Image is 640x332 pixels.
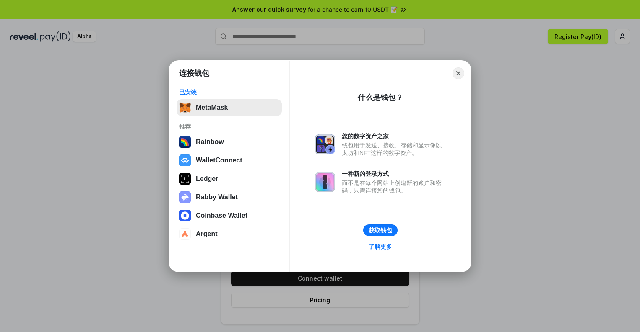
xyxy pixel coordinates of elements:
div: 您的数字资产之家 [342,132,446,140]
div: 已安装 [179,88,279,96]
button: Close [453,67,464,79]
img: svg+xml,%3Csvg%20xmlns%3D%22http%3A%2F%2Fwww.w3.org%2F2000%2Fsvg%22%20fill%3D%22none%22%20viewBox... [315,172,335,192]
img: svg+xml,%3Csvg%20fill%3D%22none%22%20height%3D%2233%22%20viewBox%3D%220%200%2035%2033%22%20width%... [179,102,191,113]
img: svg+xml,%3Csvg%20xmlns%3D%22http%3A%2F%2Fwww.w3.org%2F2000%2Fsvg%22%20fill%3D%22none%22%20viewBox... [315,134,335,154]
button: Rainbow [177,134,282,150]
button: Argent [177,226,282,242]
div: 什么是钱包？ [358,93,403,103]
div: 推荐 [179,123,279,130]
div: 钱包用于发送、接收、存储和显示像以太坊和NFT这样的数字资产。 [342,142,446,157]
div: 了解更多 [369,243,392,250]
div: MetaMask [196,104,228,111]
img: svg+xml,%3Csvg%20xmlns%3D%22http%3A%2F%2Fwww.w3.org%2F2000%2Fsvg%22%20width%3D%2228%22%20height%3... [179,173,191,185]
button: Ledger [177,170,282,187]
button: Rabby Wallet [177,189,282,206]
div: Rainbow [196,138,224,146]
div: Ledger [196,175,218,183]
a: 了解更多 [364,241,397,252]
h1: 连接钱包 [179,68,209,78]
img: svg+xml,%3Csvg%20xmlns%3D%22http%3A%2F%2Fwww.w3.org%2F2000%2Fsvg%22%20fill%3D%22none%22%20viewBox... [179,191,191,203]
div: 而不是在每个网站上创建新的账户和密码，只需连接您的钱包。 [342,179,446,194]
div: 一种新的登录方式 [342,170,446,178]
img: svg+xml,%3Csvg%20width%3D%2228%22%20height%3D%2228%22%20viewBox%3D%220%200%2028%2028%22%20fill%3D... [179,210,191,221]
img: svg+xml,%3Csvg%20width%3D%22120%22%20height%3D%22120%22%20viewBox%3D%220%200%20120%20120%22%20fil... [179,136,191,148]
img: svg+xml,%3Csvg%20width%3D%2228%22%20height%3D%2228%22%20viewBox%3D%220%200%2028%2028%22%20fill%3D... [179,228,191,240]
div: Argent [196,230,218,238]
button: MetaMask [177,99,282,116]
div: 获取钱包 [369,226,392,234]
div: Coinbase Wallet [196,212,247,219]
div: Rabby Wallet [196,193,238,201]
div: WalletConnect [196,157,242,164]
button: 获取钱包 [363,224,398,236]
img: svg+xml,%3Csvg%20width%3D%2228%22%20height%3D%2228%22%20viewBox%3D%220%200%2028%2028%22%20fill%3D... [179,154,191,166]
button: Coinbase Wallet [177,207,282,224]
button: WalletConnect [177,152,282,169]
